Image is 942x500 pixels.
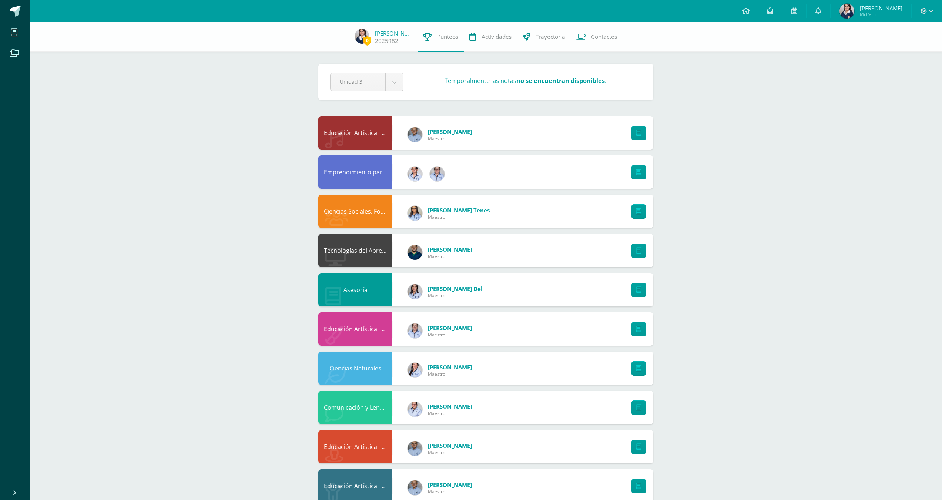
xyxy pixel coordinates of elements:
a: Trayectoria [517,22,571,52]
span: Punteos [437,33,458,41]
div: Ciencias Sociales, Formación Ciudadana e Interculturalidad [318,195,392,228]
span: Maestro [428,214,490,220]
span: Maestro [428,410,472,416]
img: 1fd1abc3113b88285b3edde5efc460e8.png [355,29,369,44]
img: c0a26e2fe6bfcdf9029544cd5cc8fd3b.png [408,441,422,456]
div: Educación Artística: Teatro [318,430,392,463]
span: [PERSON_NAME] del [428,285,483,292]
img: a19da184a6dd3418ee17da1f5f2698ae.png [430,167,445,181]
span: Contactos [591,33,617,41]
img: 1fd1abc3113b88285b3edde5efc460e8.png [839,4,854,19]
img: aa878318b5e0e33103c298c3b86d4ee8.png [408,363,422,377]
span: Maestro [428,332,472,338]
a: 2025982 [375,37,398,45]
img: 8adba496f07abd465d606718f465fded.png [408,284,422,299]
span: Trayectoria [536,33,565,41]
span: Unidad 3 [340,73,376,90]
a: Unidad 3 [331,73,403,91]
img: 8fef9c4feaae74bba3b915c4762f4777.png [408,206,422,221]
span: [PERSON_NAME] [428,324,472,332]
img: a19da184a6dd3418ee17da1f5f2698ae.png [408,323,422,338]
img: c0a26e2fe6bfcdf9029544cd5cc8fd3b.png [408,127,422,142]
div: Educación Artística: Educación Musical [318,116,392,150]
span: [PERSON_NAME] [428,442,472,449]
span: [PERSON_NAME] [428,403,472,410]
img: c0a26e2fe6bfcdf9029544cd5cc8fd3b.png [408,480,422,495]
span: Maestro [428,449,472,456]
div: Tecnologías del Aprendizaje y la Comunicación [318,234,392,267]
strong: no se encuentran disponibles [516,77,605,85]
a: Punteos [418,22,464,52]
div: Comunicación y Lenguaje Idioma Extranjero Inglés [318,391,392,424]
a: Actividades [464,22,517,52]
span: Maestro [428,371,472,377]
img: 2ae3b50cfd2585439a92959790b77830.png [408,402,422,417]
span: [PERSON_NAME] Tenes [428,207,490,214]
div: Educación Artística: Artes Visuales [318,312,392,346]
a: Contactos [571,22,623,52]
h3: Temporalmente las notas . [445,77,606,85]
span: Maestro [428,489,472,495]
span: [PERSON_NAME] [428,246,472,253]
span: Actividades [482,33,512,41]
span: 0 [363,36,371,45]
div: Asesoría [318,273,392,306]
img: d75c63bec02e1283ee24e764633d115c.png [408,245,422,260]
span: [PERSON_NAME] [428,481,472,489]
span: Maestro [428,292,483,299]
span: Maestro [428,253,472,259]
span: [PERSON_NAME] [428,128,472,135]
div: Emprendimiento para la Productividad [318,155,392,189]
span: Mi Perfil [860,11,902,17]
span: Maestro [428,135,472,142]
a: [PERSON_NAME] [375,30,412,37]
div: Ciencias Naturales [318,352,392,385]
span: [PERSON_NAME] [860,4,902,12]
span: [PERSON_NAME] [428,363,472,371]
img: 02e3e31c73f569ab554490242ab9245f.png [408,167,422,181]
